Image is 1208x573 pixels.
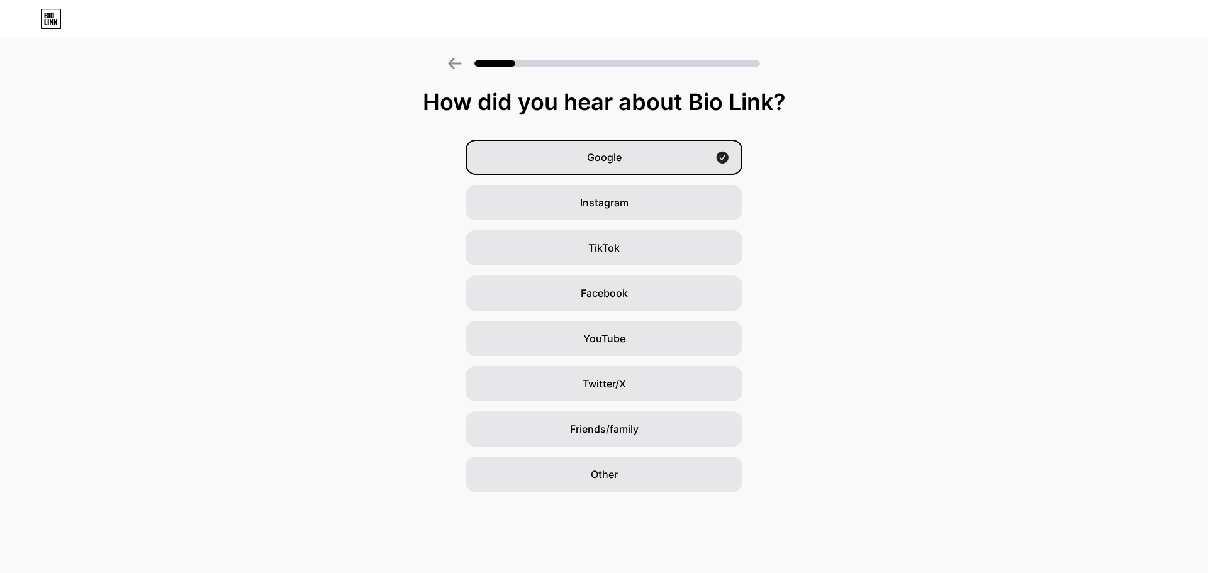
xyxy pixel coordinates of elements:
span: YouTube [583,331,625,346]
span: Other [591,467,618,482]
div: How did you hear about Bio Link? [6,89,1202,114]
span: Google [587,150,622,165]
span: Facebook [581,286,628,301]
span: TikTok [588,240,620,255]
span: Friends/family [570,421,639,437]
span: Instagram [580,195,629,210]
span: Twitter/X [583,376,626,391]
